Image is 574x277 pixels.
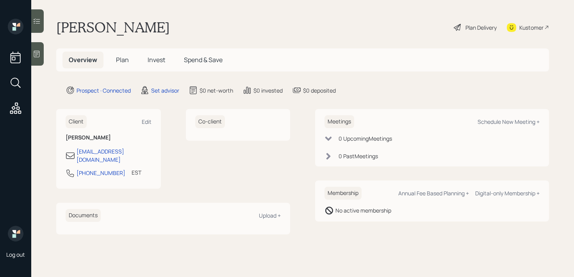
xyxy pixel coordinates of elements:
h6: Meetings [324,115,354,128]
div: Annual Fee Based Planning + [398,189,469,197]
span: Invest [148,55,165,64]
div: [EMAIL_ADDRESS][DOMAIN_NAME] [77,147,152,164]
div: Log out [6,251,25,258]
span: Spend & Save [184,55,223,64]
div: EST [132,168,141,177]
img: retirable_logo.png [8,226,23,241]
div: Upload + [259,212,281,219]
h6: Documents [66,209,101,222]
div: $0 net-worth [200,86,233,95]
h1: [PERSON_NAME] [56,19,170,36]
h6: [PERSON_NAME] [66,134,152,141]
h6: Client [66,115,87,128]
div: 0 Upcoming Meeting s [339,134,392,143]
div: Edit [142,118,152,125]
div: Schedule New Meeting + [478,118,540,125]
h6: Co-client [195,115,225,128]
span: Overview [69,55,97,64]
div: Prospect · Connected [77,86,131,95]
div: [PHONE_NUMBER] [77,169,125,177]
div: $0 deposited [303,86,336,95]
h6: Membership [324,187,362,200]
div: Kustomer [519,23,544,32]
div: $0 invested [253,86,283,95]
div: No active membership [335,206,391,214]
div: Plan Delivery [465,23,497,32]
div: Set advisor [151,86,179,95]
div: 0 Past Meeting s [339,152,378,160]
span: Plan [116,55,129,64]
div: Digital-only Membership + [475,189,540,197]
